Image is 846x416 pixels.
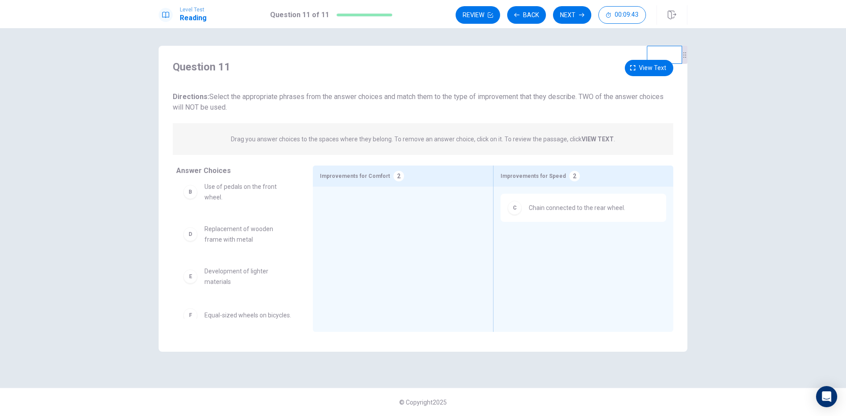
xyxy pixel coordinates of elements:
[582,136,614,143] strong: VIEW TEXT
[320,171,390,181] span: Improvements for Comfort
[183,269,197,283] div: E
[176,301,299,329] div: FEqual-sized wheels on bicycles.
[598,6,646,24] button: 00:09:43
[176,166,231,175] span: Answer Choices
[399,399,447,406] span: © Copyright 2025
[529,202,625,213] span: Chain connected to the rear wheel.
[204,224,292,245] span: Replacement of wooden frame with metal
[176,217,299,252] div: DReplacement of wooden frame with metal
[176,174,299,210] div: BUse of pedals on the front wheel.
[569,171,580,181] div: 2
[553,6,591,24] button: Next
[180,13,207,23] h1: Reading
[501,171,566,181] span: Improvements for Speed
[204,181,292,202] span: Use of pedals on the front wheel.
[508,201,522,215] div: C
[639,63,666,74] span: View text
[183,308,197,322] div: F
[625,60,673,76] button: View text
[507,6,546,24] button: Back
[393,171,404,181] div: 2
[204,310,291,320] span: Equal-sized wheels on bicycles.
[501,194,666,222] div: CChain connected to the rear wheel.
[816,386,837,407] div: Open Intercom Messenger
[270,10,329,20] h1: Question 11 of 11
[173,60,230,74] h4: Question 11
[173,92,209,101] strong: Directions:
[456,6,500,24] button: Review
[180,7,207,13] span: Level Test
[173,92,664,111] span: Select the appropriate phrases from the answer choices and match them to the type of improvement ...
[615,11,638,18] span: 00:09:43
[231,134,615,144] p: Drag you answer choices to the spaces where they belong. To remove an answer choice, click on it....
[183,185,197,199] div: B
[204,266,292,287] span: Development of lighter materials
[176,259,299,294] div: EDevelopment of lighter materials
[183,227,197,241] div: D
